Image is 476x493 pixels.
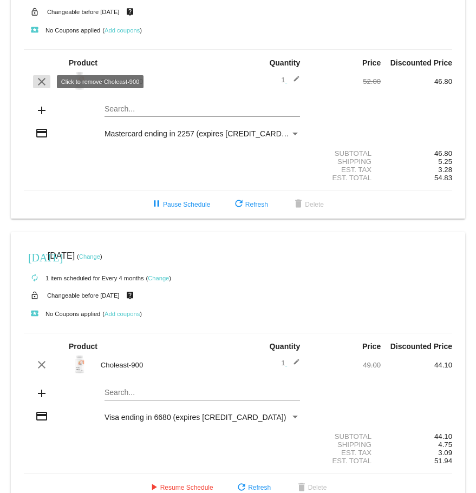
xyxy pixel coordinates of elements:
[309,174,381,182] div: Est. Total
[390,342,452,351] strong: Discounted Price
[309,149,381,157] div: Subtotal
[35,358,48,371] mat-icon: clear
[269,58,300,67] strong: Quantity
[309,449,381,457] div: Est. Tax
[390,58,452,67] strong: Discounted Price
[283,195,332,214] button: Delete
[28,288,41,303] mat-icon: lock_open
[148,275,169,281] a: Change
[35,75,48,88] mat-icon: clear
[381,361,452,369] div: 44.10
[28,307,41,320] mat-icon: local_play
[105,389,300,397] input: Search...
[309,157,381,166] div: Shipping
[47,9,120,15] small: Changeable before [DATE]
[362,342,381,351] strong: Price
[69,353,90,375] img: Choleast-900-label-1.png
[24,27,100,34] small: No Coupons applied
[150,198,163,211] mat-icon: pause
[105,413,286,422] span: Visa ending in 6680 (expires [CREDIT_CARD_DATA])
[105,129,309,138] span: Mastercard ending in 2257 (expires [CREDIT_CARD_DATA])
[309,432,381,441] div: Subtotal
[309,457,381,465] div: Est. Total
[381,432,452,441] div: 44.10
[123,288,136,303] mat-icon: live_help
[105,311,140,317] a: Add coupons
[77,253,102,260] small: ( )
[95,361,238,369] div: Choleast-900
[105,27,140,34] a: Add coupons
[146,275,171,281] small: ( )
[102,311,142,317] small: ( )
[24,275,144,281] small: 1 item scheduled for Every 4 months
[434,457,452,465] span: 51.94
[287,358,300,371] mat-icon: edit
[79,253,100,260] a: Change
[105,129,300,138] mat-select: Payment Method
[309,77,381,86] div: 52.00
[69,70,90,91] img: Choleast-900-label-1.png
[287,75,300,88] mat-icon: edit
[438,166,452,174] span: 3.28
[123,5,136,19] mat-icon: live_help
[232,201,268,208] span: Refresh
[362,58,381,67] strong: Price
[232,198,245,211] mat-icon: refresh
[28,272,41,285] mat-icon: autorenew
[102,27,142,34] small: ( )
[381,149,452,157] div: 46.80
[281,359,300,367] span: 1
[24,311,100,317] small: No Coupons applied
[105,105,300,114] input: Search...
[235,484,271,491] span: Refresh
[438,157,452,166] span: 5.25
[309,361,381,369] div: 49.00
[224,195,277,214] button: Refresh
[35,387,48,400] mat-icon: add
[381,77,452,86] div: 46.80
[69,58,97,67] strong: Product
[295,484,327,491] span: Delete
[35,410,48,423] mat-icon: credit_card
[35,127,48,140] mat-icon: credit_card
[35,104,48,117] mat-icon: add
[150,201,210,208] span: Pause Schedule
[292,198,305,211] mat-icon: delete
[28,5,41,19] mat-icon: lock_open
[147,484,213,491] span: Resume Schedule
[141,195,219,214] button: Pause Schedule
[438,441,452,449] span: 4.75
[69,342,97,351] strong: Product
[438,449,452,457] span: 3.09
[309,166,381,174] div: Est. Tax
[309,441,381,449] div: Shipping
[281,76,300,84] span: 1
[269,342,300,351] strong: Quantity
[28,250,41,263] mat-icon: [DATE]
[28,24,41,37] mat-icon: local_play
[47,292,120,299] small: Changeable before [DATE]
[95,77,238,86] div: Choleast-900
[105,413,300,422] mat-select: Payment Method
[292,201,324,208] span: Delete
[434,174,452,182] span: 54.83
